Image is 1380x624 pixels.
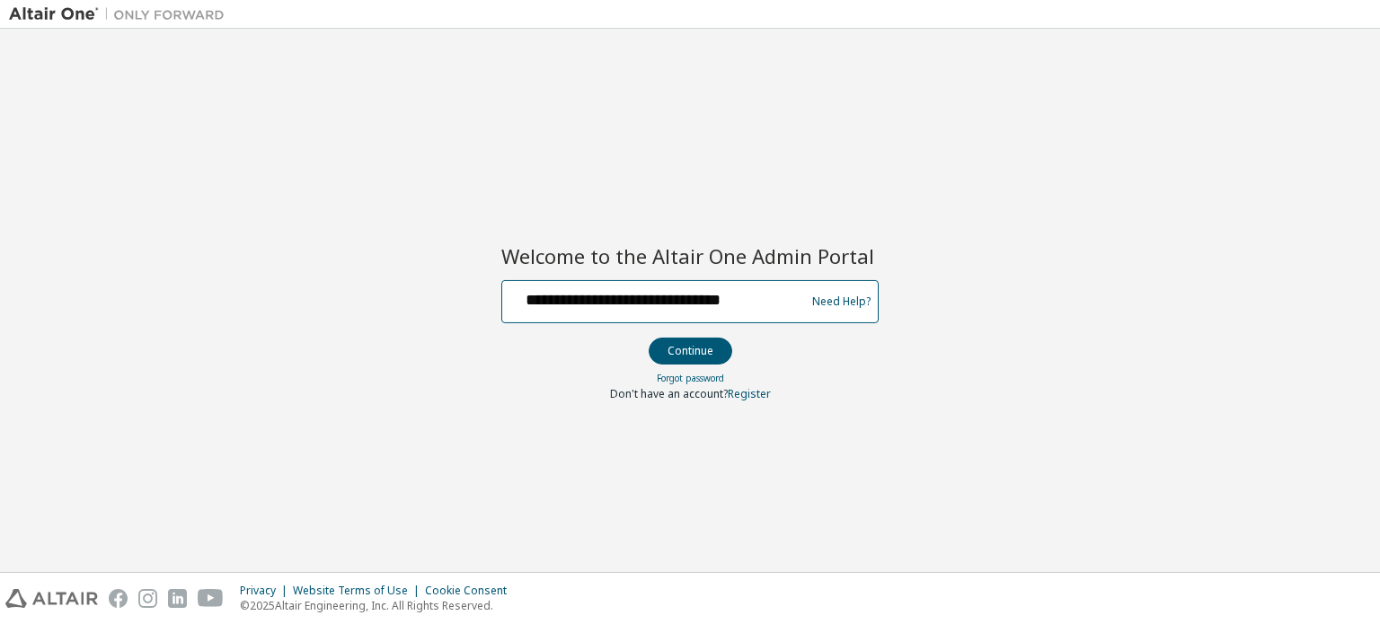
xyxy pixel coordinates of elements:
[240,584,293,598] div: Privacy
[109,589,128,608] img: facebook.svg
[657,372,724,384] a: Forgot password
[649,338,732,365] button: Continue
[293,584,425,598] div: Website Terms of Use
[168,589,187,608] img: linkedin.svg
[198,589,224,608] img: youtube.svg
[9,5,234,23] img: Altair One
[138,589,157,608] img: instagram.svg
[501,243,879,268] h2: Welcome to the Altair One Admin Portal
[610,386,728,401] span: Don't have an account?
[425,584,517,598] div: Cookie Consent
[728,386,771,401] a: Register
[240,598,517,613] p: © 2025 Altair Engineering, Inc. All Rights Reserved.
[812,301,871,302] a: Need Help?
[5,589,98,608] img: altair_logo.svg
